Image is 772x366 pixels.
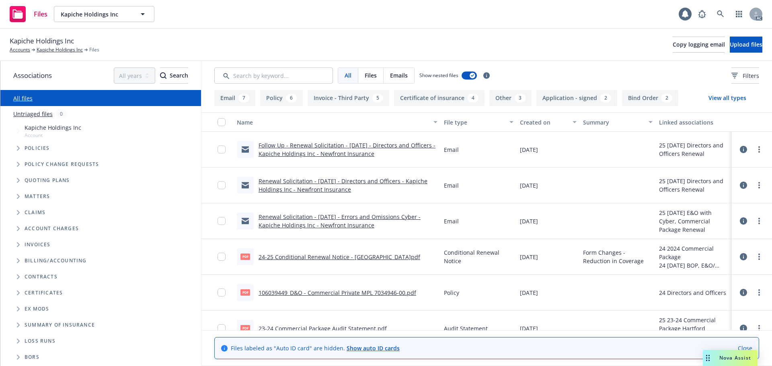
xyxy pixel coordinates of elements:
[444,118,505,127] div: File type
[659,209,729,234] div: 25 [DATE] E&O with Cyber, Commercial Package Renewal
[231,344,400,352] span: Files labeled as "Auto ID card" are hidden.
[520,288,538,297] span: [DATE]
[696,90,759,106] button: View all types
[622,90,678,106] button: Bind Order
[444,248,513,265] span: Conditional Renewal Notice
[659,288,726,297] div: 24 Directors and Officers
[25,258,87,263] span: Billing/Accounting
[34,11,47,17] span: Files
[444,145,459,154] span: Email
[25,123,81,132] span: Kapiche Holdings Inc
[56,109,67,119] div: 0
[520,217,538,225] span: [DATE]
[259,141,435,157] a: Follow Up - Renewal Solicitation - [DATE] - Directors and Officers - Kapiche Holdings Inc - Newfr...
[218,253,226,261] input: Toggle Row Selected
[25,339,55,344] span: Loss Runs
[656,112,732,132] button: Linked associations
[444,181,459,190] span: Email
[259,289,416,296] a: 106039449_D&O - Commercial Private MPL 7034946-00.pdf
[10,36,74,46] span: Kapiche Holdings Inc
[286,94,297,102] div: 6
[25,210,45,215] span: Claims
[259,325,387,332] a: 23-24 Commercial Package Audit Statement.pdf
[444,288,459,297] span: Policy
[308,90,389,106] button: Invoice - Third Party
[661,94,672,102] div: 2
[673,37,725,53] button: Copy logging email
[10,46,30,53] a: Accounts
[25,132,81,139] span: Account
[515,94,526,102] div: 3
[218,181,226,189] input: Toggle Row Selected
[37,46,83,53] a: Kapiche Holdings Inc
[25,226,79,231] span: Account charges
[583,118,644,127] div: Summary
[25,178,70,183] span: Quoting plans
[25,242,51,247] span: Invoices
[694,6,710,22] a: Report a Bug
[659,244,729,261] div: 24 2024 Commercial Package
[160,72,166,79] svg: Search
[214,90,255,106] button: Email
[260,90,303,106] button: Policy
[259,253,420,261] a: 24-25 Conditional Renewal Notice - [GEOGRAPHIC_DATA]pdf
[754,252,764,262] a: more
[731,72,759,80] span: Filters
[365,71,377,80] span: Files
[25,307,49,311] span: Ex Mods
[218,324,226,332] input: Toggle Row Selected
[743,72,759,80] span: Filters
[234,112,441,132] button: Name
[673,41,725,48] span: Copy logging email
[580,112,656,132] button: Summary
[712,6,729,22] a: Search
[730,41,762,48] span: Upload files
[25,323,95,327] span: Summary of insurance
[259,177,427,193] a: Renewal Solicitation - [DATE] - Directors and Officers - Kapiche Holdings Inc - Newfront Insurance
[600,94,611,102] div: 2
[394,90,485,106] button: Certificate of insurance
[372,94,383,102] div: 5
[730,37,762,53] button: Upload files
[441,112,517,132] button: File type
[240,254,250,260] span: pdf
[259,213,421,229] a: Renewal Solicitation - [DATE] - Errors and Omissions Cyber - Kapiche Holdings Inc - Newfront Insu...
[754,216,764,226] a: more
[520,118,568,127] div: Created on
[25,274,57,279] span: Contracts
[240,325,250,331] span: pdf
[536,90,617,106] button: Application - signed
[13,94,33,102] a: All files
[583,248,653,265] span: Form Changes - Reduction in Coverage
[703,350,758,366] button: Nova Assist
[25,146,50,151] span: Policies
[218,217,226,225] input: Toggle Row Selected
[659,141,729,158] div: 25 [DATE] Directors and Officers Renewal
[218,145,226,153] input: Toggle Row Selected
[160,67,188,84] button: SearchSearch
[345,71,351,80] span: All
[659,118,729,127] div: Linked associations
[61,10,130,18] span: Kapiche Holdings Inc
[25,290,63,295] span: Certificates
[54,6,154,22] button: Kapiche Holdings Inc
[218,118,226,126] input: Select all
[659,177,729,194] div: 25 [DATE] Directors and Officers Renewal
[6,3,51,25] a: Files
[238,94,249,102] div: 7
[703,350,713,366] div: Drag to move
[731,67,759,84] button: Filters
[25,355,39,360] span: BORs
[520,253,538,261] span: [DATE]
[237,118,429,127] div: Name
[520,181,538,190] span: [DATE]
[347,344,400,352] a: Show auto ID cards
[0,253,201,365] div: Folder Tree Example
[659,261,729,270] div: 24 [DATE] BOP, E&O/ Renewal
[731,6,747,22] a: Switch app
[218,288,226,296] input: Toggle Row Selected
[520,145,538,154] span: [DATE]
[390,71,408,80] span: Emails
[419,72,458,79] span: Show nested files
[240,289,250,295] span: pdf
